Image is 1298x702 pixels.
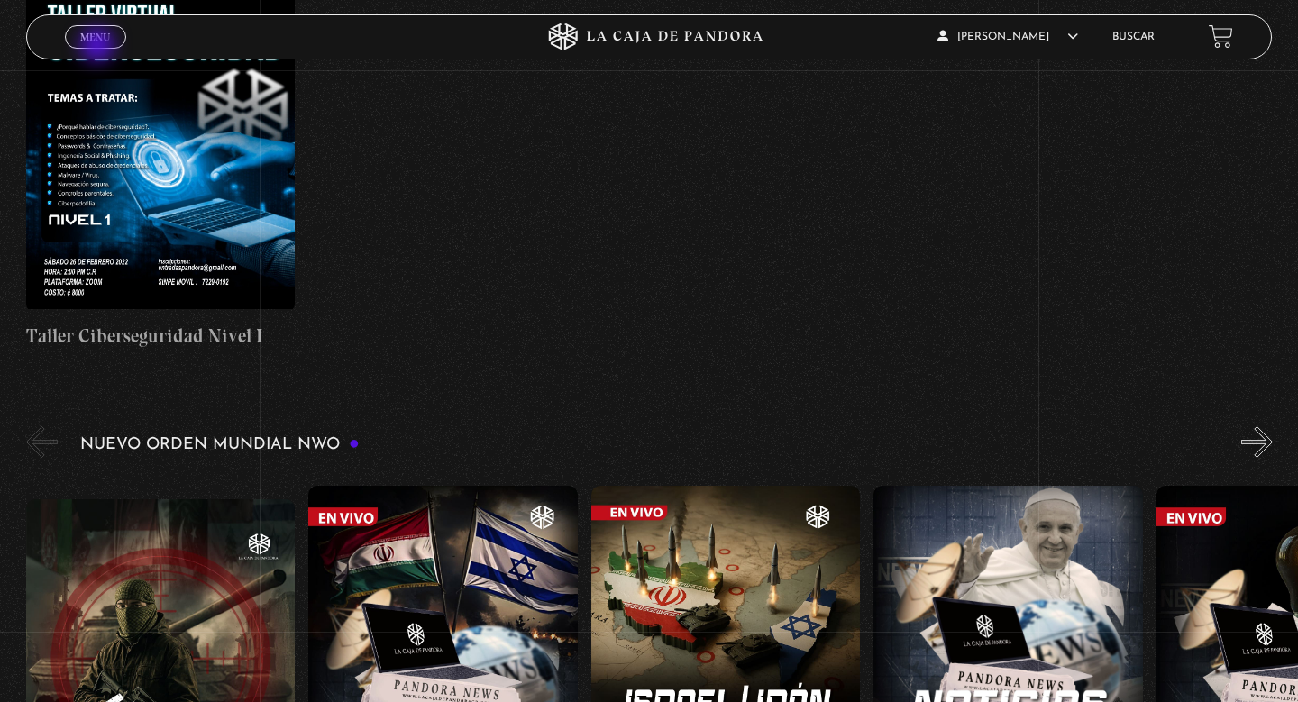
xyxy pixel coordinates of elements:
span: Menu [80,32,110,42]
a: Buscar [1112,32,1155,42]
h3: Nuevo Orden Mundial NWO [80,436,360,453]
a: View your shopping cart [1209,24,1233,49]
h4: Taller Ciberseguridad Nivel I [26,322,296,351]
button: Next [1241,426,1273,458]
span: Cerrar [75,46,117,59]
button: Previous [26,426,58,458]
span: [PERSON_NAME] [937,32,1078,42]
